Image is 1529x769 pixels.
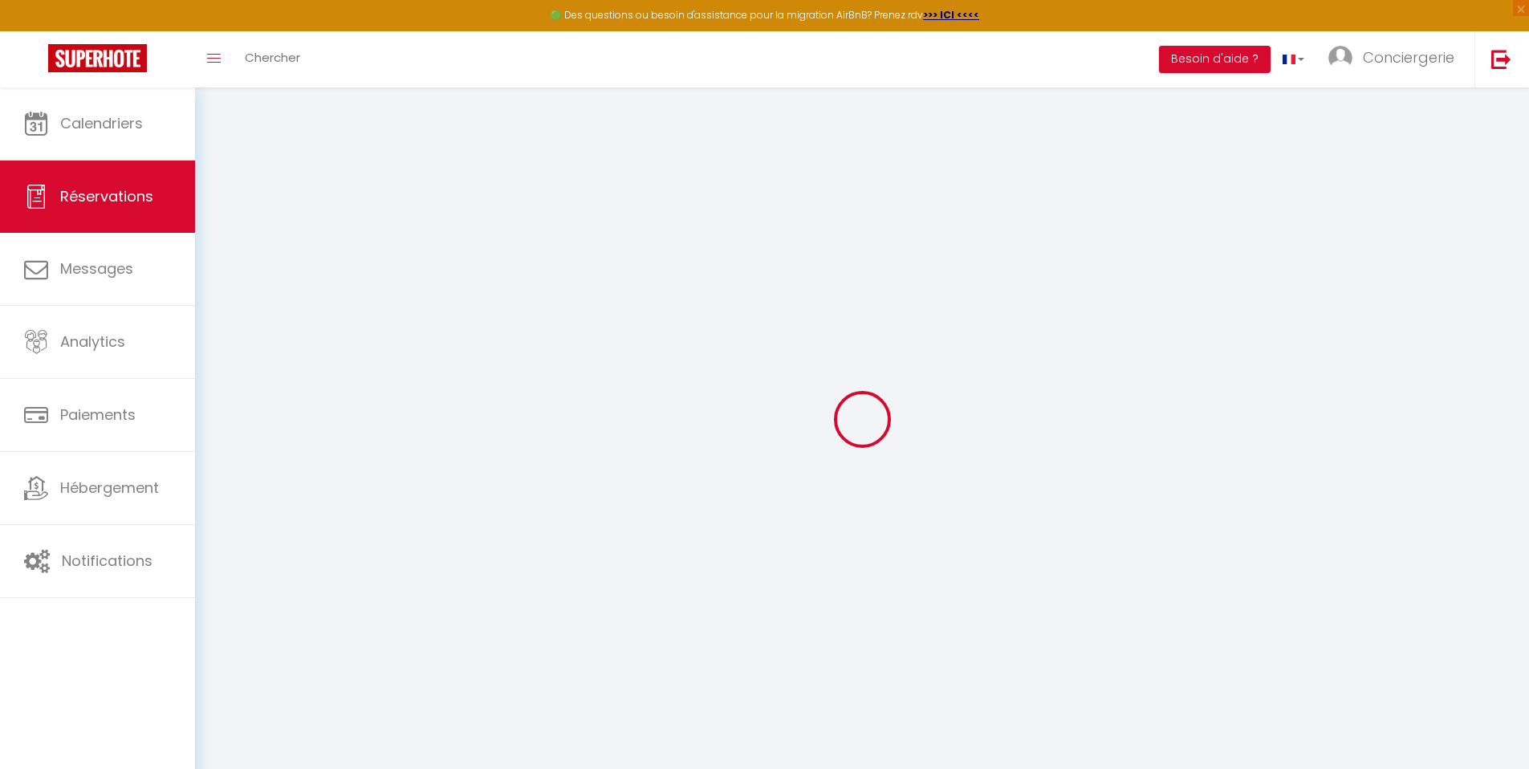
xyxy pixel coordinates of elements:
[1328,46,1352,70] img: ...
[60,478,159,498] span: Hébergement
[1316,31,1474,87] a: ... Conciergerie
[60,405,136,425] span: Paiements
[1491,49,1511,69] img: logout
[60,258,133,279] span: Messages
[233,31,312,87] a: Chercher
[60,186,153,206] span: Réservations
[1159,46,1271,73] button: Besoin d'aide ?
[245,49,300,66] span: Chercher
[62,551,152,571] span: Notifications
[48,44,147,72] img: Super Booking
[60,113,143,133] span: Calendriers
[1363,47,1454,67] span: Conciergerie
[60,332,125,352] span: Analytics
[923,8,979,22] a: >>> ICI <<<<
